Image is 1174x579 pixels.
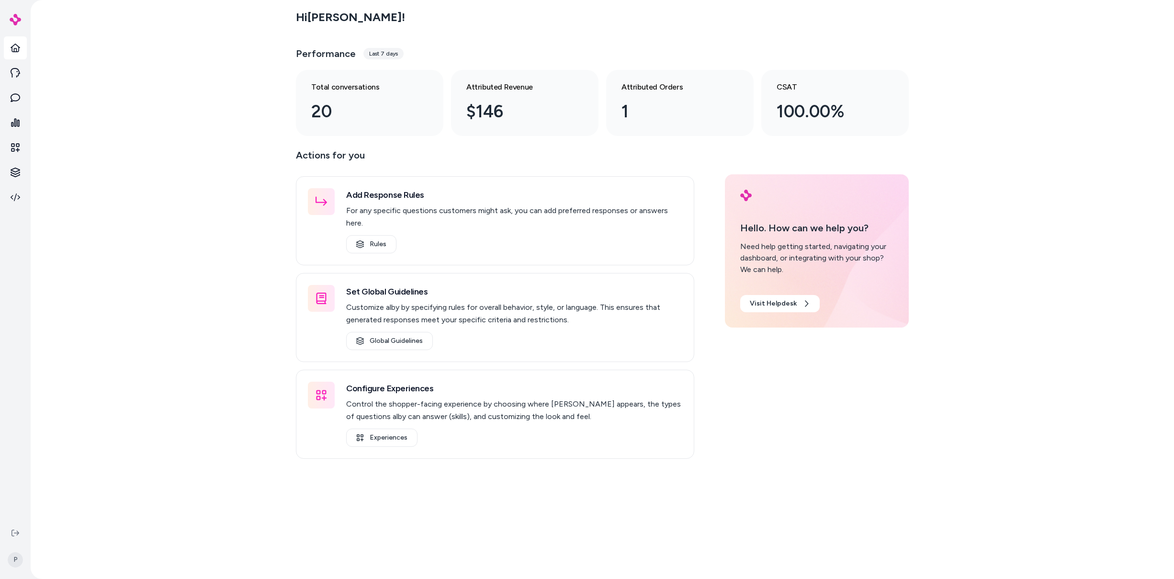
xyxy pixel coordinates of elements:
[346,235,396,253] a: Rules
[10,14,21,25] img: alby Logo
[296,70,443,136] a: Total conversations 20
[451,70,598,136] a: Attributed Revenue $146
[311,99,413,125] div: 20
[346,398,682,423] p: Control the shopper-facing experience by choosing where [PERSON_NAME] appears, the types of quest...
[346,382,682,395] h3: Configure Experiences
[346,204,682,229] p: For any specific questions customers might ask, you can add preferred responses or answers here.
[740,190,752,201] img: alby Logo
[6,545,25,575] button: P
[346,332,433,350] a: Global Guidelines
[296,10,405,24] h2: Hi [PERSON_NAME] !
[296,148,694,170] p: Actions for you
[346,429,418,447] a: Experiences
[606,70,754,136] a: Attributed Orders 1
[740,241,893,275] div: Need help getting started, navigating your dashboard, or integrating with your shop? We can help.
[466,81,568,93] h3: Attributed Revenue
[621,99,723,125] div: 1
[740,295,820,312] a: Visit Helpdesk
[311,81,413,93] h3: Total conversations
[740,221,893,235] p: Hello. How can we help you?
[363,48,404,59] div: Last 7 days
[777,81,878,93] h3: CSAT
[296,47,356,60] h3: Performance
[346,301,682,326] p: Customize alby by specifying rules for overall behavior, style, or language. This ensures that ge...
[346,188,682,202] h3: Add Response Rules
[777,99,878,125] div: 100.00%
[346,285,682,298] h3: Set Global Guidelines
[8,552,23,568] span: P
[621,81,723,93] h3: Attributed Orders
[466,99,568,125] div: $146
[761,70,909,136] a: CSAT 100.00%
